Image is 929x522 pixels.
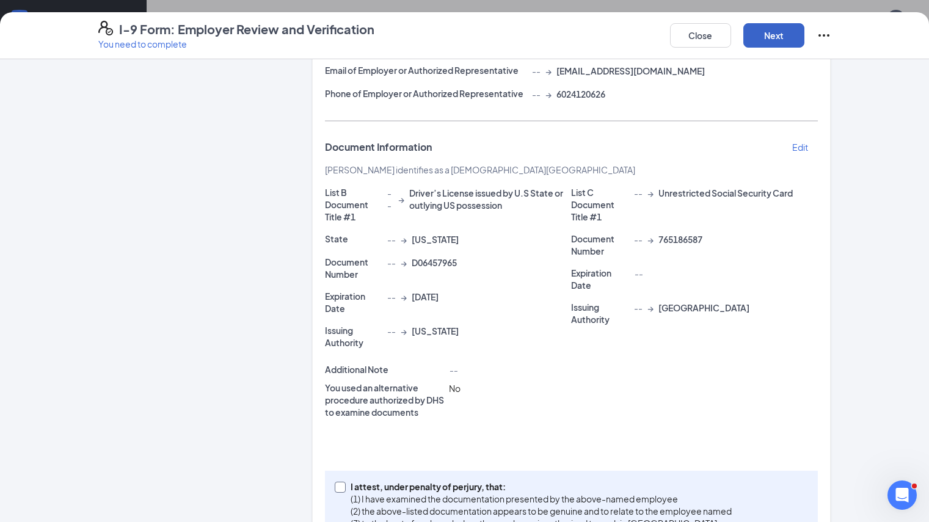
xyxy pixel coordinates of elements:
[412,325,459,337] span: [US_STATE]
[571,233,629,257] p: Document Number
[387,325,396,337] span: --
[670,23,731,48] button: Close
[658,302,749,314] span: [GEOGRAPHIC_DATA]
[325,164,635,175] span: [PERSON_NAME] identifies as a [DEMOGRAPHIC_DATA][GEOGRAPHIC_DATA]
[647,187,654,199] span: →
[351,493,732,505] p: (1) I have examined the documentation presented by the above-named employee
[387,291,396,303] span: --
[325,256,383,280] p: Document Number
[412,256,457,269] span: D06457965
[571,267,629,291] p: Expiration Date
[449,364,457,375] span: --
[98,21,113,35] svg: FormI9EVerifyIcon
[634,302,643,314] span: --
[98,38,374,50] p: You need to complete
[409,187,572,211] span: Driver’s License issued by U.S State or outlying US possession
[325,382,445,418] p: You used an alternative procedure authorized by DHS to examine documents
[556,65,705,77] span: [EMAIL_ADDRESS][DOMAIN_NAME]
[387,256,396,269] span: --
[325,324,383,349] p: Issuing Authority
[634,268,643,279] span: --
[387,233,396,245] span: --
[325,363,445,375] p: Additional Note
[401,291,407,303] span: →
[658,187,793,199] span: Unrestricted Social Security Card
[401,325,407,337] span: →
[743,23,804,48] button: Next
[412,291,439,303] span: [DATE]
[387,187,393,211] span: --
[119,21,374,38] h4: I-9 Form: Employer Review and Verification
[571,301,629,325] p: Issuing Authority
[571,186,629,223] p: List C Document Title #1
[887,480,917,510] iframe: Intercom live chat
[647,233,654,245] span: →
[449,383,461,394] span: No
[634,187,643,199] span: --
[325,64,528,76] p: Email of Employer or Authorized Representative
[325,141,432,153] span: Document Information
[532,88,541,100] span: --
[634,233,643,245] span: --
[792,141,808,153] p: Edit
[325,290,383,314] p: Expiration Date
[647,302,654,314] span: →
[325,87,528,100] p: Phone of Employer or Authorized Representative
[351,480,732,493] p: I attest, under penalty of perjury, that:
[325,233,383,245] p: State
[398,193,404,205] span: →
[556,88,605,100] span: 6024120626
[401,233,407,245] span: →
[658,233,702,245] span: 765186587
[412,233,459,245] span: [US_STATE]
[351,505,732,517] p: (2) the above-listed documentation appears to be genuine and to relate to the employee named
[545,65,552,77] span: →
[532,65,541,77] span: --
[545,88,552,100] span: →
[817,28,831,43] svg: Ellipses
[401,256,407,269] span: →
[325,186,383,223] p: List B Document Title #1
